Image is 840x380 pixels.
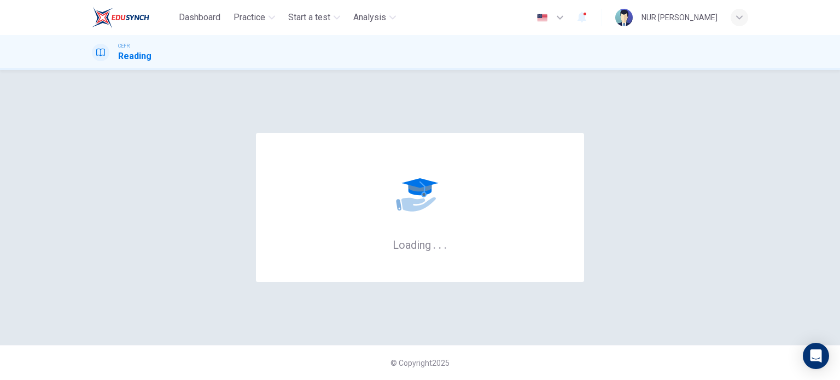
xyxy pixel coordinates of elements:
[803,343,829,369] div: Open Intercom Messenger
[118,42,130,50] span: CEFR
[92,7,149,28] img: EduSynch logo
[438,235,442,253] h6: .
[615,9,633,26] img: Profile picture
[353,11,386,24] span: Analysis
[179,11,220,24] span: Dashboard
[390,359,450,367] span: © Copyright 2025
[118,50,151,63] h1: Reading
[288,11,330,24] span: Start a test
[229,8,279,27] button: Practice
[433,235,436,253] h6: .
[349,8,400,27] button: Analysis
[234,11,265,24] span: Practice
[535,14,549,22] img: en
[393,237,447,252] h6: Loading
[92,7,174,28] a: EduSynch logo
[641,11,717,24] div: NUR [PERSON_NAME]
[284,8,345,27] button: Start a test
[174,8,225,27] button: Dashboard
[444,235,447,253] h6: .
